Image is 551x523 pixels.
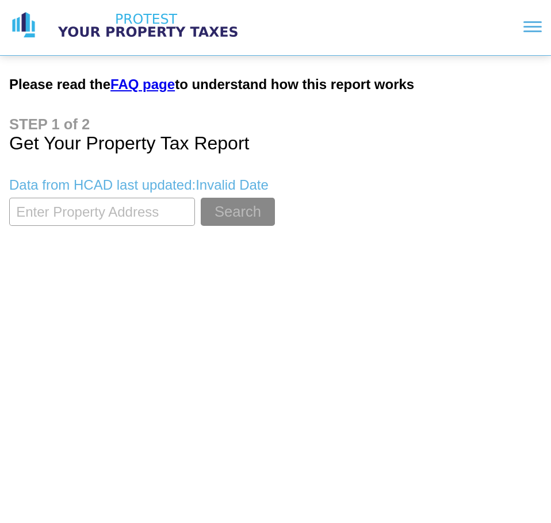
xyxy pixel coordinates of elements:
[9,11,248,40] a: logo logo text
[9,11,38,40] img: logo
[110,76,175,92] a: FAQ page
[9,177,542,193] p: Data from HCAD last updated: Invalid Date
[9,116,542,154] h1: Get Your Property Tax Report
[9,76,542,93] h2: Please read the to understand how this report works
[201,198,275,226] button: Search
[47,11,248,40] img: logo text
[9,198,195,226] input: Enter Property Address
